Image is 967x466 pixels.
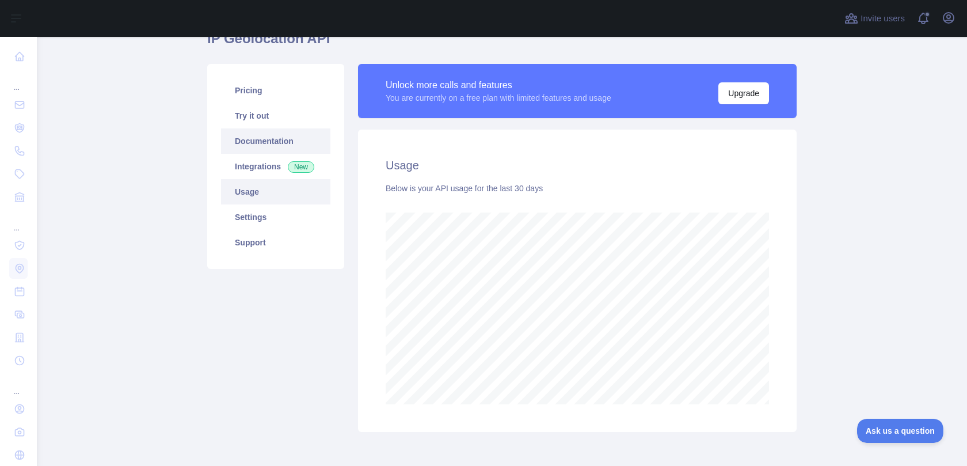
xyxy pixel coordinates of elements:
span: New [288,161,314,173]
span: Invite users [861,12,905,25]
button: Invite users [842,9,907,28]
div: You are currently on a free plan with limited features and usage [386,92,611,104]
div: ... [9,210,28,233]
a: Settings [221,204,330,230]
a: Pricing [221,78,330,103]
button: Upgrade [718,82,769,104]
a: Usage [221,179,330,204]
a: Support [221,230,330,255]
div: ... [9,373,28,396]
div: ... [9,69,28,92]
a: Try it out [221,103,330,128]
div: Below is your API usage for the last 30 days [386,183,769,194]
h2: Usage [386,157,769,173]
a: Documentation [221,128,330,154]
h1: IP Geolocation API [207,29,797,57]
iframe: Toggle Customer Support [857,419,944,443]
div: Unlock more calls and features [386,78,611,92]
a: Integrations New [221,154,330,179]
